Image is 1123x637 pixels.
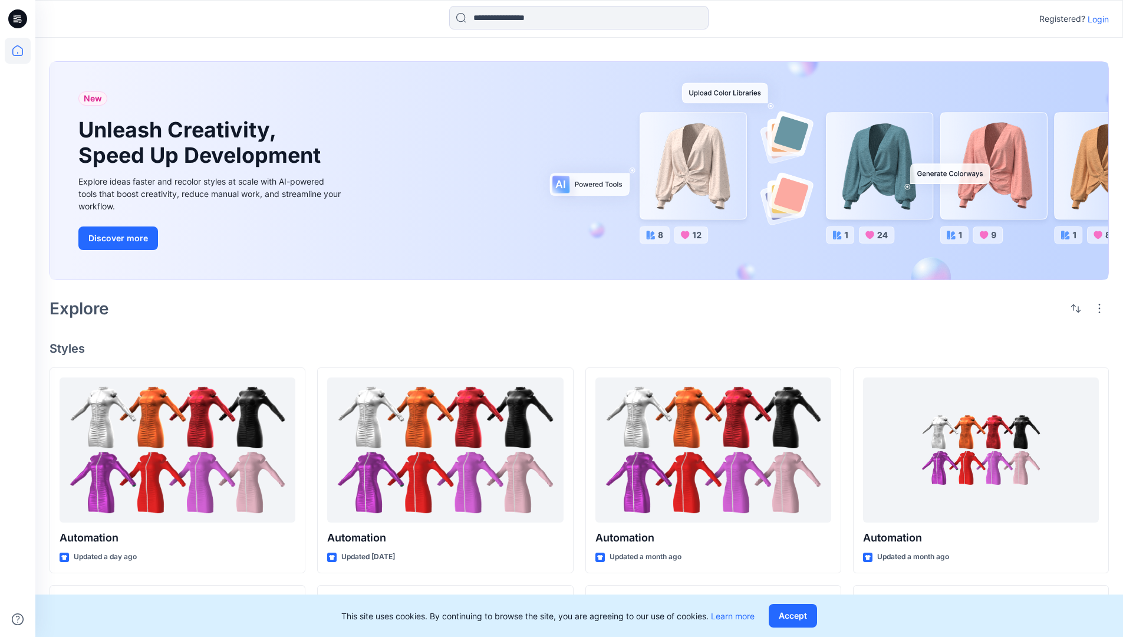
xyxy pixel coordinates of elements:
[877,551,949,563] p: Updated a month ago
[1039,12,1085,26] p: Registered?
[1088,13,1109,25] p: Login
[50,299,109,318] h2: Explore
[50,342,1109,356] h4: Styles
[327,530,563,546] p: Automation
[60,530,295,546] p: Automation
[769,604,817,628] button: Accept
[595,377,831,523] a: Automation
[60,377,295,523] a: Automation
[711,611,755,621] a: Learn more
[610,551,681,563] p: Updated a month ago
[84,91,102,106] span: New
[74,551,137,563] p: Updated a day ago
[78,175,344,212] div: Explore ideas faster and recolor styles at scale with AI-powered tools that boost creativity, red...
[327,377,563,523] a: Automation
[78,117,326,168] h1: Unleash Creativity, Speed Up Development
[78,226,158,250] button: Discover more
[863,377,1099,523] a: Automation
[595,530,831,546] p: Automation
[341,610,755,622] p: This site uses cookies. By continuing to browse the site, you are agreeing to our use of cookies.
[78,226,344,250] a: Discover more
[341,551,395,563] p: Updated [DATE]
[863,530,1099,546] p: Automation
